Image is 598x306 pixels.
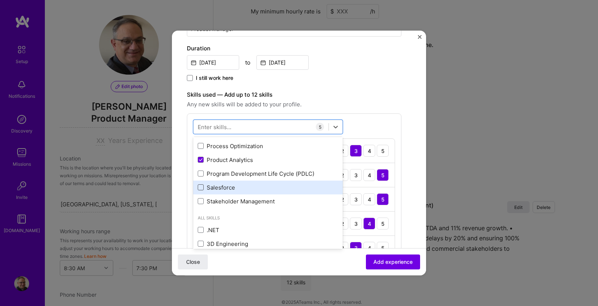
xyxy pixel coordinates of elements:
div: 5 [377,193,389,205]
div: 4 [363,145,375,157]
div: All Skills [193,214,343,222]
div: Enter skills... [198,123,231,131]
div: 3 [350,242,362,254]
div: 4 [363,169,375,181]
div: 3 [350,218,362,229]
span: Close [186,258,200,266]
div: to [245,59,250,66]
div: 5 [377,169,389,181]
div: Process Optimization [198,142,338,150]
div: 3 [350,169,362,181]
input: Date [187,55,239,70]
label: Duration [187,44,401,53]
button: Close [418,35,422,43]
label: Skills used — Add up to 12 skills [187,90,401,99]
div: 4 [363,218,375,229]
div: 4 [363,193,375,205]
div: 3D Engineering [198,240,338,248]
div: 3 [350,193,362,205]
div: 5 [377,218,389,229]
div: .NET [198,226,338,234]
button: Close [178,255,208,269]
div: Product Analytics [198,156,338,164]
div: 5 [377,242,389,254]
div: Stakeholder Management [198,197,338,205]
input: Date [256,55,309,70]
div: 3 [350,145,362,157]
span: Add experience [373,258,413,266]
button: Add experience [366,255,420,269]
span: Any new skills will be added to your profile. [187,100,401,109]
div: Program Development Life Cycle (PDLC) [198,170,338,178]
div: Salesforce [198,184,338,191]
div: 5 [377,145,389,157]
span: I still work here [196,74,233,82]
div: 5 [316,123,324,131]
div: 4 [363,242,375,254]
